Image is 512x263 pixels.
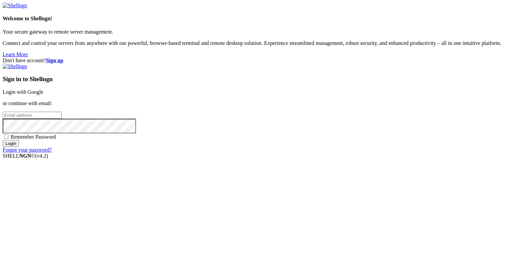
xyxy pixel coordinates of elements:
[3,112,62,119] input: Email address
[3,52,28,57] a: Learn More
[3,75,509,83] h3: Sign in to Shellngn
[3,100,509,106] p: or continue with email:
[3,89,43,95] a: Login with Google
[3,153,48,159] span: SHELL ©
[3,147,52,153] a: Forgot your password?
[35,153,48,159] span: 4.2.0
[46,58,63,63] a: Sign up
[3,40,509,46] p: Connect and control your servers from anywhere with our powerful, browser-based terminal and remo...
[4,134,8,139] input: Remember Password
[3,58,509,64] div: Don't have account?
[3,140,19,147] input: Login
[3,29,509,35] p: Your secure gateway to remote server management.
[11,134,56,140] span: Remember Password
[3,16,509,22] h4: Welcome to Shellngn!
[19,153,31,159] b: NGN
[3,3,27,9] img: Shellngn
[3,64,27,69] img: Shellngn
